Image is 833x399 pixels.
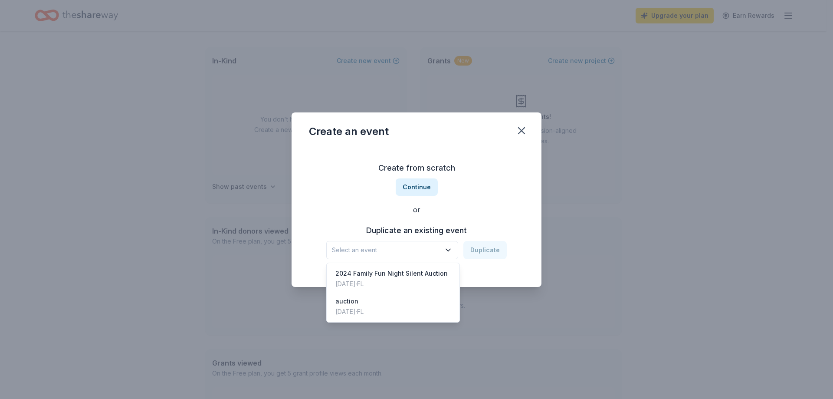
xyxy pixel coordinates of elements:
[335,279,448,289] div: [DATE] · FL
[326,263,460,323] div: Select an event
[326,241,458,259] button: Select an event
[332,245,440,255] span: Select an event
[335,268,448,279] div: 2024 Family Fun Night Silent Auction
[335,296,364,307] div: auction
[335,307,364,317] div: [DATE] · FL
